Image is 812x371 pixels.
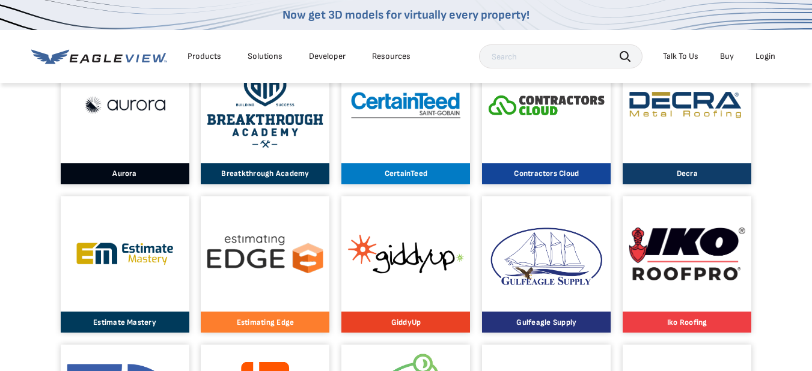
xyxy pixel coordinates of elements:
img: GiddyUp [348,235,464,274]
p: CertainTeed [348,170,464,178]
div: Products [188,51,221,62]
p: Decra [629,170,745,178]
img: Estimating Edge [207,235,323,273]
div: Solutions [248,51,282,62]
div: Login [756,51,775,62]
div: Talk To Us [663,51,698,62]
a: Developer [309,51,346,62]
input: Search [479,44,643,68]
img: Breatkthrough Academy [207,62,323,148]
p: GiddyUp [348,318,464,326]
div: Resources [372,51,411,62]
p: Iko Roofing [629,318,745,326]
img: Estimate Mastery [67,232,183,275]
a: Contractors CloudContractors Cloud [482,47,611,184]
a: Now get 3D models for virtually every property! [282,8,530,22]
a: Estimate MasteryEstimate Mastery [61,196,189,333]
p: Estimate Mastery [67,318,183,326]
a: Breatkthrough AcademyBreatkthrough Academy [201,47,329,184]
a: GiddyUpGiddyUp [341,196,470,333]
a: Estimating EdgeEstimating Edge [201,196,329,333]
p: Contractors Cloud [489,170,605,178]
img: Contractors Cloud [489,74,605,136]
p: Aurora [67,170,183,178]
img: CertainTeed [348,89,464,122]
img: Iko Roofing [629,228,745,280]
img: Gulfeagle Supply [489,196,605,312]
img: Aurora [67,79,183,131]
a: Buy [720,51,734,62]
img: Decra [629,92,745,119]
p: Estimating Edge [207,318,323,326]
a: AuroraAurora [61,47,189,184]
p: Gulfeagle Supply [489,318,605,326]
p: Breatkthrough Academy [207,170,323,178]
